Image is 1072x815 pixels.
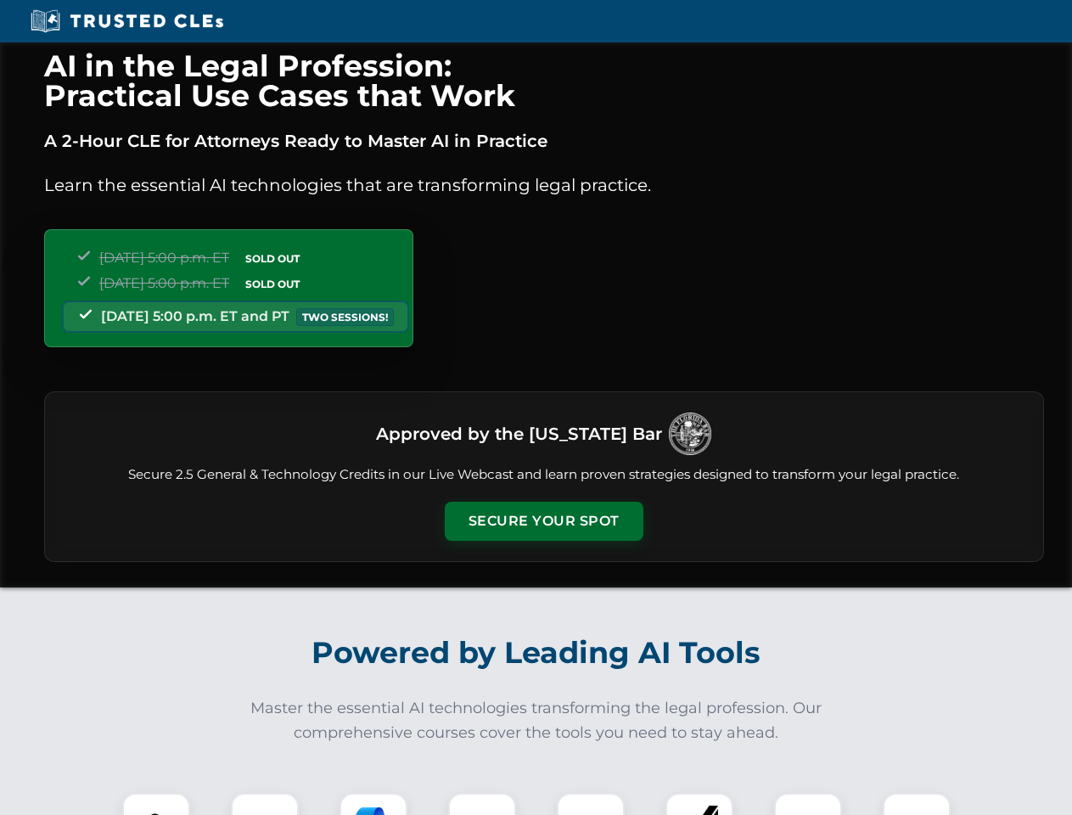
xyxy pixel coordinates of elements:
p: A 2-Hour CLE for Attorneys Ready to Master AI in Practice [44,127,1044,155]
span: [DATE] 5:00 p.m. ET [99,250,229,266]
p: Secure 2.5 General & Technology Credits in our Live Webcast and learn proven strategies designed ... [65,465,1023,485]
p: Master the essential AI technologies transforming the legal profession. Our comprehensive courses... [239,696,833,745]
img: Logo [669,413,711,455]
span: SOLD OUT [239,275,306,293]
h3: Approved by the [US_STATE] Bar [376,419,662,449]
p: Learn the essential AI technologies that are transforming legal practice. [44,171,1044,199]
span: SOLD OUT [239,250,306,267]
button: Secure Your Spot [445,502,643,541]
span: [DATE] 5:00 p.m. ET [99,275,229,291]
h2: Powered by Leading AI Tools [66,623,1007,683]
h1: AI in the Legal Profession: Practical Use Cases that Work [44,51,1044,110]
img: Trusted CLEs [25,8,228,34]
